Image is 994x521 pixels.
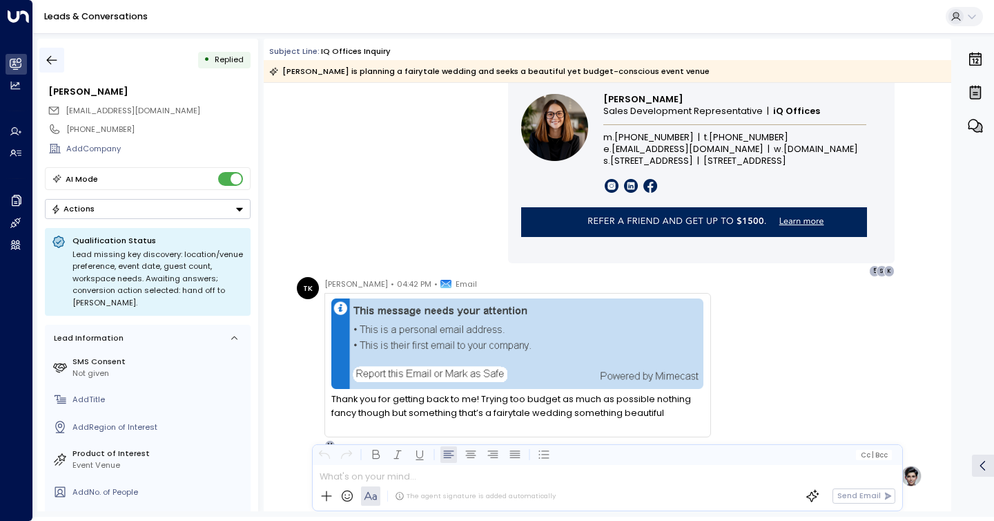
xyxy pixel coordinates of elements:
div: S [876,265,887,276]
span: Sales Development Representative [603,106,763,117]
img: banners [331,299,703,390]
div: [PERSON_NAME] [48,85,250,98]
div: • [204,50,210,70]
span: t. [704,132,709,143]
button: Actions [45,199,251,219]
div: AddNo. of People [72,486,246,498]
span: Replied [215,54,244,65]
span: [EMAIL_ADDRESS][DOMAIN_NAME] [66,105,200,116]
a: iQ Offices [773,106,820,117]
span: m. [603,132,614,143]
div: Lead Information [50,332,124,344]
div: Not given [72,368,246,379]
div: Thank you for getting back to me! Trying too budget as much as possible nothing fancy though but ... [331,392,703,419]
a: [PHONE_NUMBER] [614,132,694,143]
button: Redo [338,446,355,463]
span: [PERSON_NAME] [603,94,683,105]
span: • [391,277,394,291]
div: K [884,265,895,276]
div: AI Mode [66,172,98,186]
span: Subject Line: [269,46,320,57]
div: TK [297,277,319,299]
font: | [767,105,769,117]
div: Actions [51,204,95,214]
div: [PERSON_NAME] is planning a fairytale wedding and seeks a beautiful yet budget-conscious event venue [269,64,710,78]
a: [EMAIL_ADDRESS][DOMAIN_NAME] [612,144,763,155]
span: kontostasia71@gmail.com [66,105,200,117]
span: w. [774,144,783,155]
div: AddRegion of Interest [72,421,246,433]
div: [PHONE_NUMBER] [66,124,250,135]
button: Cc|Bcc [856,450,892,460]
span: 04:42 PM [397,277,431,291]
div: iQ Offices Inquiry [321,46,391,57]
a: Leads & Conversations [44,10,148,22]
span: e. [603,144,612,155]
label: SMS Consent [72,356,246,368]
p: Qualification Status [72,235,244,246]
button: Undo [316,446,333,463]
div: Lead missing key discovery: location/venue preference, event date, guest count, workspace needs. ... [72,249,244,310]
img: profile-logo.png [900,465,922,487]
font: | [698,131,700,143]
a: [PHONE_NUMBER] [709,132,788,143]
div: M [324,440,335,451]
span: Cc Bcc [861,451,888,459]
font: | [768,143,770,155]
span: [PERSON_NAME] [324,277,388,291]
div: AddCompany [66,143,250,155]
span: s. [603,155,610,167]
div: AddTitle [72,394,246,406]
span: [STREET_ADDRESS] [703,155,786,167]
div: Button group with a nested menu [45,199,251,219]
div: The agent signature is added automatically [395,491,556,501]
span: Email [456,277,477,291]
font: | [697,155,699,167]
label: Product of Interest [72,448,246,460]
div: 5 [869,265,880,276]
a: [DOMAIN_NAME] [783,144,858,155]
span: | [872,451,874,459]
div: Event Venue [72,460,246,471]
span: • [434,277,438,291]
span: [STREET_ADDRESS] [610,155,693,167]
